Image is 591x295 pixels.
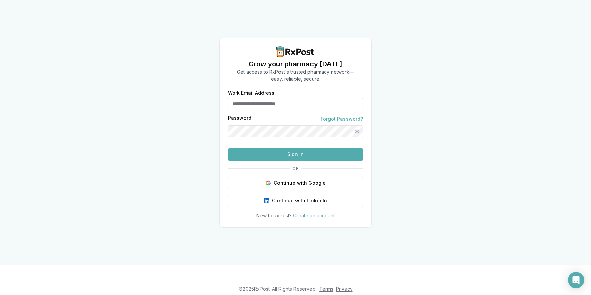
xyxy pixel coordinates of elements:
label: Work Email Address [228,91,363,95]
span: New to RxPost? [256,213,292,218]
p: Get access to RxPost's trusted pharmacy network— easy, reliable, secure. [237,69,354,82]
label: Password [228,116,251,122]
button: Continue with Google [228,177,363,189]
h1: Grow your pharmacy [DATE] [237,59,354,69]
button: Continue with LinkedIn [228,195,363,207]
button: Show password [351,125,363,137]
a: Terms [319,286,333,292]
div: Open Intercom Messenger [568,272,584,288]
img: LinkedIn [264,198,269,203]
a: Privacy [336,286,353,292]
a: Create an account [293,213,335,218]
a: Forgot Password? [321,116,363,122]
img: Google [266,180,271,186]
img: RxPost Logo [274,46,317,57]
button: Sign In [228,148,363,161]
span: OR [290,166,301,171]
